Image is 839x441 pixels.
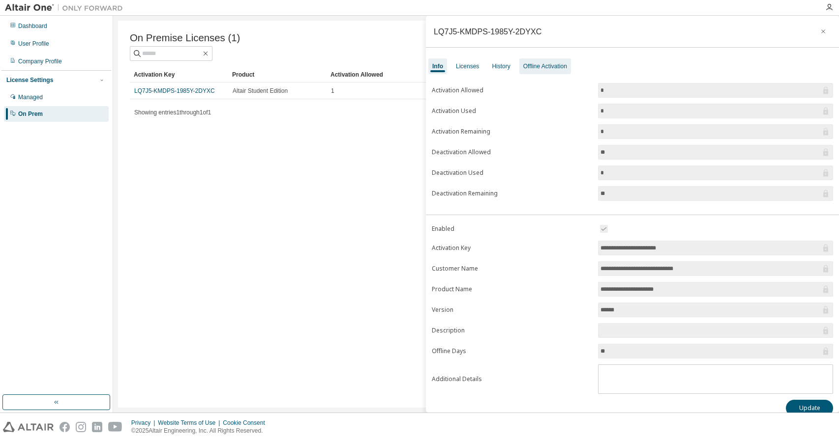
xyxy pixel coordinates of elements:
label: Description [432,327,592,334]
div: On Prem [18,110,43,118]
label: Activation Allowed [432,86,592,94]
button: Update [786,400,833,416]
label: Activation Remaining [432,128,592,136]
a: LQ7J5-KMDPS-1985Y-2DYXC [134,87,215,94]
label: Deactivation Remaining [432,190,592,197]
div: LQ7J5-KMDPS-1985Y-2DYXC [434,28,541,35]
div: Website Terms of Use [158,419,223,427]
img: youtube.svg [108,422,122,432]
label: Version [432,306,592,314]
label: Activation Key [432,244,592,252]
label: Customer Name [432,265,592,273]
img: Altair One [5,3,128,13]
img: linkedin.svg [92,422,102,432]
span: On Premise Licenses (1) [130,32,240,44]
span: 1 [331,87,334,95]
label: Deactivation Allowed [432,148,592,156]
div: Offline Activation [523,62,567,70]
div: Info [432,62,443,70]
div: Cookie Consent [223,419,270,427]
div: Privacy [131,419,158,427]
label: Activation Used [432,107,592,115]
div: User Profile [18,40,49,48]
img: altair_logo.svg [3,422,54,432]
label: Additional Details [432,375,592,383]
label: Enabled [432,225,592,233]
div: Managed [18,93,43,101]
div: Licenses [456,62,479,70]
label: Offline Days [432,347,592,355]
img: facebook.svg [60,422,70,432]
div: License Settings [6,76,53,84]
span: Showing entries 1 through 1 of 1 [134,109,211,116]
label: Product Name [432,285,592,293]
div: Company Profile [18,57,62,65]
span: Altair Student Edition [233,87,288,95]
div: Activation Allowed [330,67,421,83]
div: Activation Key [134,67,224,83]
div: Product [232,67,323,83]
img: instagram.svg [76,422,86,432]
label: Deactivation Used [432,169,592,177]
div: Dashboard [18,22,47,30]
div: History [492,62,510,70]
p: © 2025 Altair Engineering, Inc. All Rights Reserved. [131,427,271,435]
